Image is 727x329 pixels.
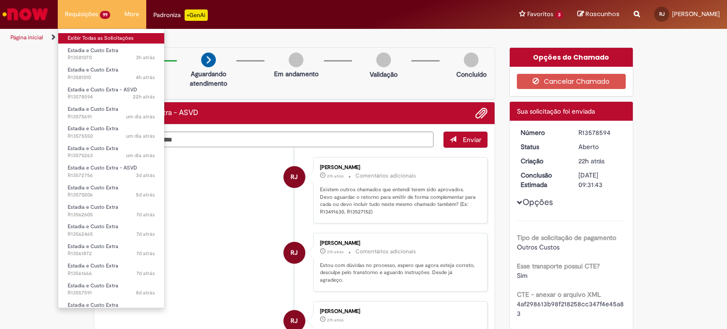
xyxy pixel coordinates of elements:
[475,107,488,119] button: Adicionar anexos
[517,107,595,116] span: Sua solicitação foi enviada
[10,34,43,41] a: Página inicial
[320,165,478,170] div: [PERSON_NAME]
[58,300,164,318] a: Aberto R13554051 : Estadia e Custo Extra
[58,261,164,278] a: Aberto R13561666 : Estadia e Custo Extra
[68,270,155,277] span: R13561666
[68,133,155,140] span: R13575550
[58,65,164,82] a: Aberto R13581010 : Estadia e Custo Extra
[284,166,305,188] div: Renato Junior
[136,74,155,81] span: 4h atrás
[101,132,434,148] textarea: Digite sua mensagem aqui...
[577,10,620,19] a: Rascunhos
[327,249,344,255] span: 21h atrás
[68,86,137,93] span: Estadia e Custo Extra - ASVD
[58,85,164,102] a: Aberto R13578594 : Estadia e Custo Extra - ASVD
[136,250,155,257] span: 7d atrás
[126,152,155,159] time: 29/09/2025 09:22:48
[578,157,604,165] span: 22h atrás
[126,133,155,140] time: 29/09/2025 10:05:10
[68,106,118,113] span: Estadia e Custo Extra
[136,270,155,277] span: 7d atrás
[201,53,216,67] img: arrow-next.png
[320,240,478,246] div: [PERSON_NAME]
[327,173,344,179] span: 21h atrás
[327,317,344,323] time: 29/09/2025 17:50:00
[659,11,665,17] span: RJ
[284,242,305,264] div: Renato Junior
[126,113,155,120] span: um dia atrás
[58,104,164,122] a: Aberto R13575691 : Estadia e Custo Extra
[68,113,155,121] span: R13575691
[58,202,164,220] a: Aberto R13562605 : Estadia e Custo Extra
[7,29,478,46] ul: Trilhas de página
[578,157,604,165] time: 29/09/2025 17:31:39
[527,9,553,19] span: Favoritos
[68,211,155,219] span: R13562605
[355,172,416,180] small: Comentários adicionais
[58,281,164,298] a: Aberto R13557591 : Estadia e Custo Extra
[514,170,572,189] dt: Conclusão Estimada
[136,289,155,296] span: 8d atrás
[186,69,231,88] p: Aguardando atendimento
[136,74,155,81] time: 30/09/2025 11:43:51
[68,172,155,179] span: R13572756
[136,231,155,238] span: 7d atrás
[585,9,620,18] span: Rascunhos
[376,53,391,67] img: img-circle-grey.png
[68,250,155,258] span: R13561872
[126,152,155,159] span: um dia atrás
[514,156,572,166] dt: Criação
[136,231,155,238] time: 24/09/2025 11:20:39
[578,142,622,151] div: Aberto
[517,271,528,280] span: Sim
[327,317,344,323] span: 21h atrás
[578,156,622,166] div: 29/09/2025 17:31:39
[126,113,155,120] time: 29/09/2025 10:25:59
[443,132,488,148] button: Enviar
[291,166,298,188] span: RJ
[68,302,118,309] span: Estadia e Custo Extra
[463,135,481,144] span: Enviar
[136,211,155,218] time: 24/09/2025 11:40:31
[517,300,624,318] span: 4af298613b98f218258cc347f4e45a83
[68,145,118,152] span: Estadia e Custo Extra
[68,47,118,54] span: Estadia e Custo Extra
[68,289,155,297] span: R13557591
[68,74,155,81] span: R13581010
[58,45,164,63] a: Aberto R13581070 : Estadia e Custo Extra
[153,9,208,21] div: Padroniza
[133,93,155,100] span: 22h atrás
[133,93,155,100] time: 29/09/2025 17:31:41
[58,222,164,239] a: Aberto R13562465 : Estadia e Custo Extra
[510,48,633,67] div: Opções do Chamado
[289,53,303,67] img: img-circle-grey.png
[320,186,478,216] p: Existem outros chamados que entendi terem sido aprovados. Devo aguardar o retorno para emitir de ...
[124,9,139,19] span: More
[456,70,487,79] p: Concluído
[100,11,110,19] span: 99
[68,164,137,171] span: Estadia e Custo Extra - ASVD
[136,191,155,198] time: 26/09/2025 11:43:58
[68,93,155,101] span: R13578594
[68,54,155,62] span: R13581070
[68,66,118,73] span: Estadia e Custo Extra
[672,10,720,18] span: [PERSON_NAME]
[68,282,118,289] span: Estadia e Custo Extra
[58,183,164,200] a: Aberto R13570206 : Estadia e Custo Extra
[327,249,344,255] time: 29/09/2025 17:51:32
[517,74,626,89] button: Cancelar Chamado
[58,28,165,308] ul: Requisições
[136,250,155,257] time: 24/09/2025 09:53:28
[136,270,155,277] time: 24/09/2025 09:12:44
[68,262,118,269] span: Estadia e Custo Extra
[68,152,155,160] span: R13575263
[1,5,50,24] img: ServiceNow
[578,128,622,137] div: R13578594
[58,241,164,259] a: Aberto R13561872 : Estadia e Custo Extra
[514,128,572,137] dt: Número
[136,211,155,218] span: 7d atrás
[136,172,155,179] time: 27/09/2025 17:31:51
[136,172,155,179] span: 3d atrás
[68,184,118,191] span: Estadia e Custo Extra
[65,9,98,19] span: Requisições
